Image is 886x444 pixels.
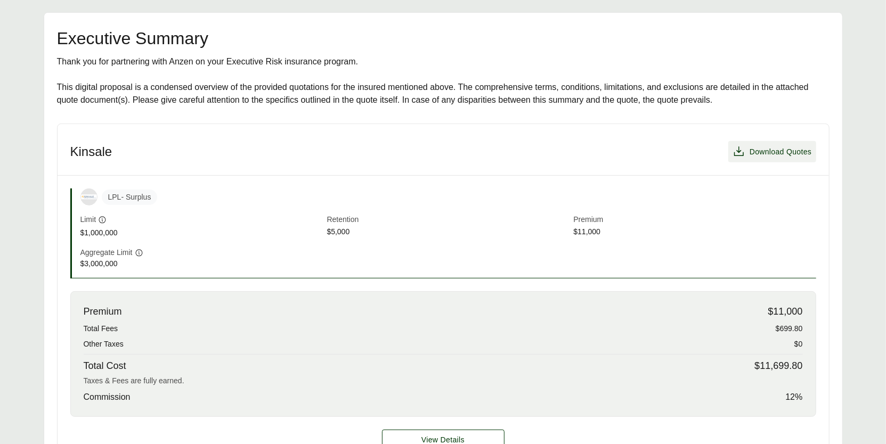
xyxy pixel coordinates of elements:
[70,144,112,160] h3: Kinsale
[794,339,803,350] span: $0
[81,194,97,199] img: Kinsale
[80,258,323,269] span: $3,000,000
[327,226,570,239] span: $5,000
[728,141,816,162] button: Download Quotes
[84,359,126,373] span: Total Cost
[754,359,802,373] span: $11,699.80
[84,323,118,334] span: Total Fees
[84,305,122,319] span: Premium
[84,391,131,404] span: Commission
[102,190,158,205] span: LPL - Surplus
[574,214,816,226] span: Premium
[768,305,802,319] span: $11,000
[84,339,124,350] span: Other Taxes
[57,55,830,106] div: Thank you for partnering with Anzen on your Executive Risk insurance program. This digital propos...
[80,247,133,258] span: Aggregate Limit
[84,375,803,387] div: Taxes & Fees are fully earned.
[80,227,323,239] span: $1,000,000
[750,146,812,158] span: Download Quotes
[785,391,802,404] span: 12 %
[574,226,816,239] span: $11,000
[776,323,803,334] span: $699.80
[327,214,570,226] span: Retention
[57,30,830,47] h2: Executive Summary
[80,214,96,225] span: Limit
